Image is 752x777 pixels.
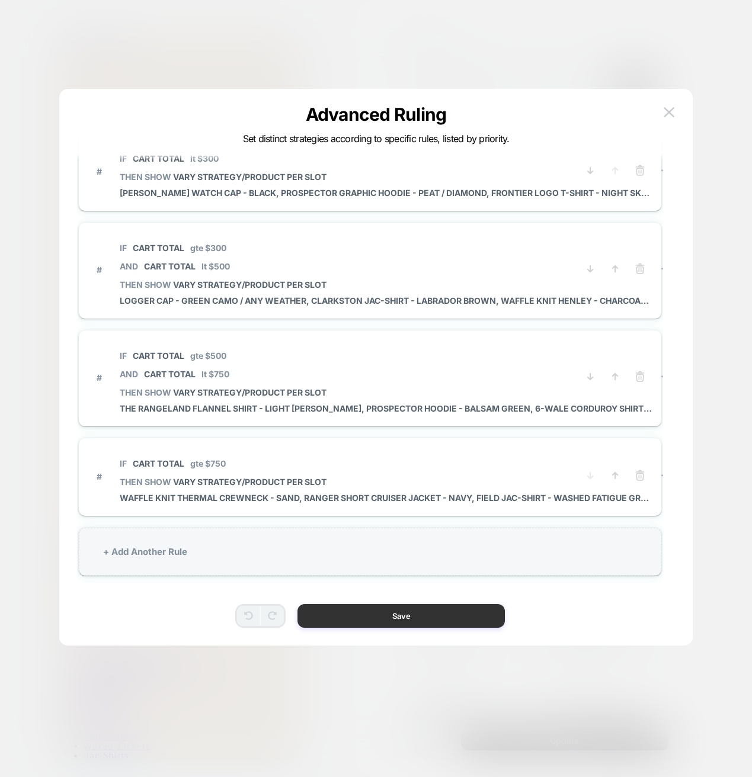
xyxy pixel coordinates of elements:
[24,540,235,549] li: Page dot 2
[24,617,126,629] a: Filson × Ten Thousand
[24,654,52,667] a: Outlet
[24,702,89,714] a: Waxed Jackets
[24,486,78,499] a: Find A Store
[24,711,69,724] a: Jac-Shirts
[243,133,510,145] span: Set distinct strategies according to specific rules, listed by priority.
[297,604,505,628] button: Save
[120,493,653,503] span: Waffle Knit Thermal Crewneck - Sand, Ranger Short Cruiser Jacket - Navy, Field Jac-shirt - Washed...
[120,172,653,182] span: THEN SHOW
[24,692,84,705] a: Wool Jackets
[120,387,653,397] span: THEN SHOW
[24,576,89,588] a: Customer Care
[24,645,73,657] a: Bestsellers
[120,280,653,290] span: THEN SHOW
[664,107,674,117] img: close
[243,104,510,125] p: Advanced Ruling
[120,188,653,198] span: [PERSON_NAME] Watch Cap - Black, Prospector Graphic Hoodie - Peat / Diamond, Frontier Logo T-shir...
[120,403,653,413] span: The Rangeland Flannel Shirt - Light [PERSON_NAME], Prospector Hoodie - Balsam Green, 6-wale Cordu...
[24,558,235,568] li: Page dot 4
[120,477,653,487] span: THEN SHOW
[100,516,211,526] p: Spend $1,000 | Save $250
[79,528,661,576] div: + Add Another Rule
[24,626,155,638] a: Made in [GEOGRAPHIC_DATA]
[120,296,653,306] span: Logger Cap - Green Camo / Any Weather, Clarkston Jac-shirt - Labrador Brown, Waffle Knit Henley -...
[24,549,235,558] li: Page dot 3
[24,635,79,648] a: New Arrivals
